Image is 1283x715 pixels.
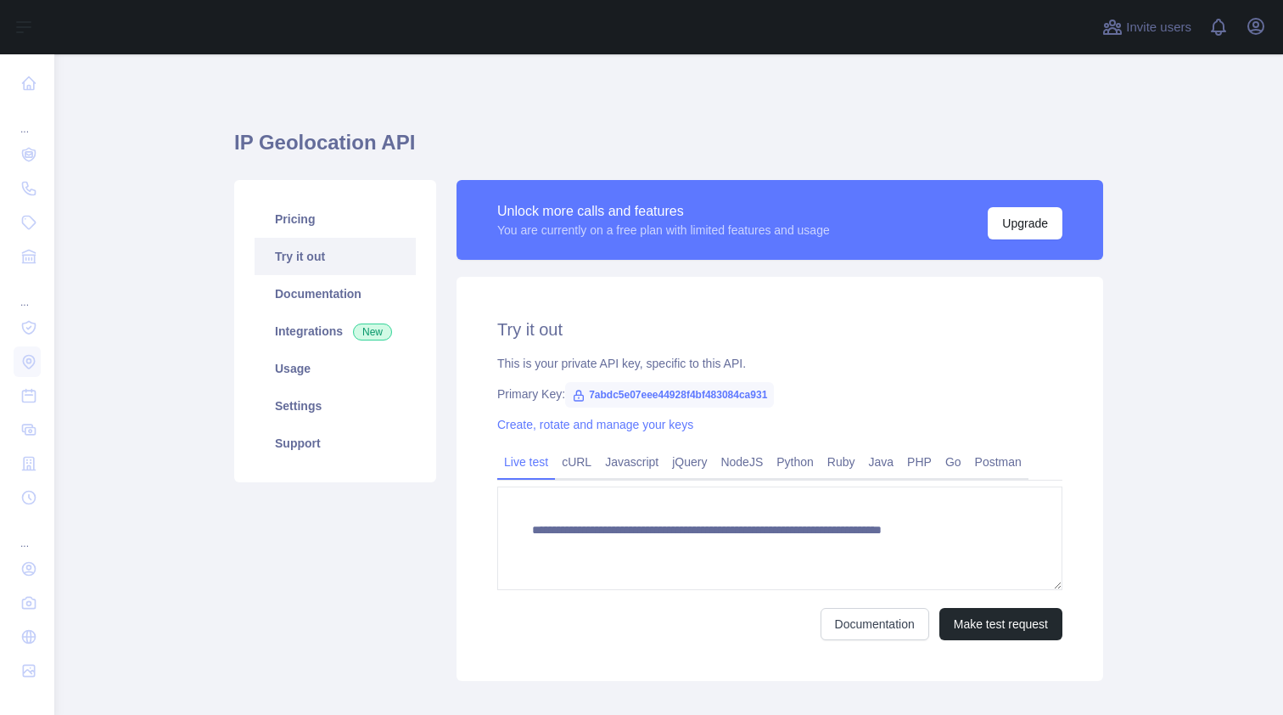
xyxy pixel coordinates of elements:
a: cURL [555,448,598,476]
button: Invite users [1099,14,1195,41]
div: You are currently on a free plan with limited features and usage [497,222,830,239]
button: Make test request [939,608,1062,640]
a: Pricing [255,200,416,238]
span: Invite users [1126,18,1191,37]
a: PHP [900,448,938,476]
a: Java [862,448,901,476]
span: New [353,324,392,341]
a: Settings [255,387,416,425]
a: Ruby [821,448,862,476]
a: Documentation [821,608,929,640]
div: This is your private API key, specific to this API. [497,355,1062,372]
a: Javascript [598,448,665,476]
div: ... [14,102,41,136]
a: Documentation [255,275,416,312]
div: Unlock more calls and features [497,201,830,222]
a: Integrations New [255,312,416,350]
a: Support [255,425,416,462]
div: ... [14,516,41,550]
h2: Try it out [497,318,1062,341]
a: NodeJS [714,448,770,476]
span: 7abdc5e07eee44928f4bf483084ca931 [565,382,774,408]
button: Upgrade [988,207,1062,239]
a: Postman [968,448,1028,476]
div: Primary Key: [497,386,1062,403]
h1: IP Geolocation API [234,129,1103,170]
a: Usage [255,350,416,387]
a: Go [938,448,968,476]
a: Python [770,448,821,476]
div: ... [14,275,41,309]
a: Live test [497,448,555,476]
a: Try it out [255,238,416,275]
a: jQuery [665,448,714,476]
a: Create, rotate and manage your keys [497,418,693,431]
